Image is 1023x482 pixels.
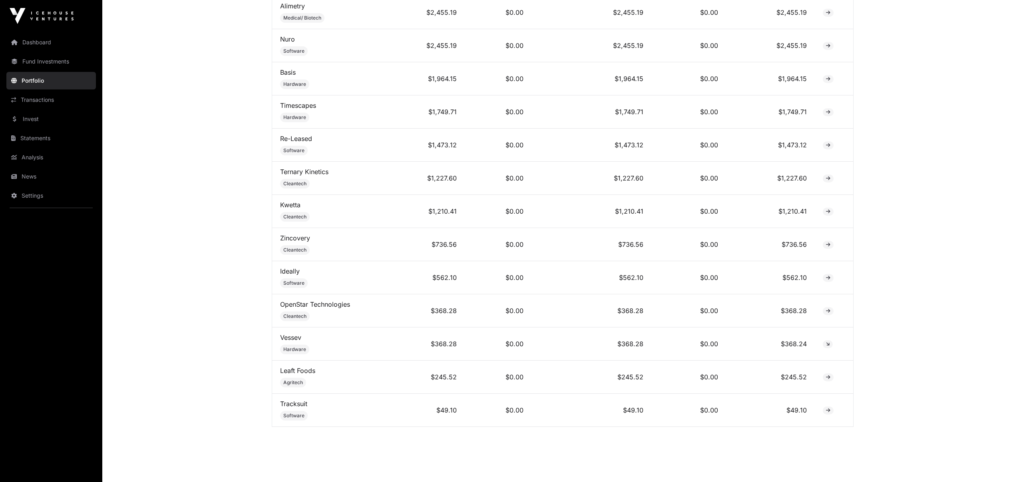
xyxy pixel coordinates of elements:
td: $2,455.19 [396,29,465,62]
span: Cleantech [283,313,307,319]
span: Cleantech [283,181,307,187]
td: $0.00 [651,29,726,62]
td: $0.00 [465,394,531,427]
a: OpenStar Technologies [280,300,350,308]
span: Hardware [283,346,306,353]
td: $0.00 [465,95,531,129]
a: Portfolio [6,72,96,89]
td: $0.00 [651,95,726,129]
span: Software [283,147,305,154]
td: $0.00 [465,162,531,195]
td: $1,749.71 [396,95,465,129]
td: $0.00 [465,361,531,394]
a: Zincovery [280,234,310,242]
td: $0.00 [651,195,726,228]
a: Invest [6,110,96,128]
td: $1,210.41 [396,195,465,228]
td: $736.56 [396,228,465,261]
a: Ternary Kinetics [280,168,328,176]
td: $0.00 [465,129,531,162]
td: $0.00 [465,195,531,228]
td: $0.00 [651,228,726,261]
span: Software [283,48,305,54]
a: Vessev [280,333,301,341]
a: Fund Investments [6,53,96,70]
td: $1,964.15 [726,62,815,95]
a: Nuro [280,35,295,43]
td: $562.10 [726,261,815,294]
td: $736.56 [531,228,651,261]
td: $1,227.60 [726,162,815,195]
a: Tracksuit [280,400,307,408]
td: $368.28 [531,327,651,361]
td: $368.28 [726,294,815,327]
a: Dashboard [6,34,96,51]
td: $0.00 [465,62,531,95]
a: Ideally [280,267,300,275]
td: $0.00 [465,228,531,261]
a: Re-Leased [280,135,312,143]
td: $1,749.71 [726,95,815,129]
td: $49.10 [531,394,651,427]
td: $562.10 [531,261,651,294]
td: $2,455.19 [531,29,651,62]
td: $368.28 [396,294,465,327]
td: $0.00 [465,327,531,361]
td: $736.56 [726,228,815,261]
a: Statements [6,129,96,147]
a: Timescapes [280,101,316,109]
td: $1,473.12 [396,129,465,162]
td: $0.00 [465,261,531,294]
td: $0.00 [651,294,726,327]
span: Hardware [283,81,306,87]
span: Cleantech [283,214,307,220]
td: $0.00 [651,327,726,361]
iframe: Chat Widget [983,444,1023,482]
a: Alimetry [280,2,305,10]
span: Medical/ Biotech [283,15,321,21]
td: $245.52 [396,361,465,394]
td: $0.00 [465,29,531,62]
td: $1,210.41 [531,195,651,228]
td: $49.10 [726,394,815,427]
td: $368.24 [726,327,815,361]
a: Settings [6,187,96,204]
td: $0.00 [651,394,726,427]
td: $0.00 [465,294,531,327]
a: Leaft Foods [280,367,315,375]
td: $1,473.12 [531,129,651,162]
td: $245.52 [531,361,651,394]
td: $245.52 [726,361,815,394]
td: $49.10 [396,394,465,427]
td: $1,227.60 [531,162,651,195]
td: $1,227.60 [396,162,465,195]
a: News [6,168,96,185]
td: $1,210.41 [726,195,815,228]
td: $1,964.15 [531,62,651,95]
td: $562.10 [396,261,465,294]
td: $0.00 [651,361,726,394]
td: $0.00 [651,261,726,294]
span: Software [283,413,305,419]
td: $0.00 [651,162,726,195]
td: $368.28 [396,327,465,361]
td: $1,473.12 [726,129,815,162]
a: Kwetta [280,201,301,209]
td: $1,749.71 [531,95,651,129]
td: $0.00 [651,62,726,95]
a: Basis [280,68,296,76]
a: Transactions [6,91,96,109]
span: Software [283,280,305,286]
img: Icehouse Ventures Logo [10,8,74,24]
td: $0.00 [651,129,726,162]
td: $2,455.19 [726,29,815,62]
td: $1,964.15 [396,62,465,95]
a: Analysis [6,149,96,166]
span: Hardware [283,114,306,121]
span: Cleantech [283,247,307,253]
span: Agritech [283,379,303,386]
td: $368.28 [531,294,651,327]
